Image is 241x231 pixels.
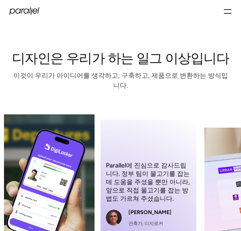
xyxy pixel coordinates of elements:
div: 메뉴 [224,5,232,17]
a: 집 [9,7,39,15]
font: 이것이 우리가 아이디어를 생각하고, 구축하고, 제품으로 변환하는 방식입니다. [13,71,228,89]
font: [PERSON_NAME] [128,209,171,215]
font: 건축가, 디지로커 [128,221,162,226]
a: [PERSON_NAME]건축가, 디지로커 [105,208,190,227]
font: Parallel에 진심으로 감사드립니다. 정부 팀이 물고기를 잡는 데 도움을 주셨을 뿐만 아니라, 앞으로 직접 물고기를 잡는 방법도 가르쳐 주셨습니다. [105,162,189,202]
font: 그 이상입니다 [149,50,229,66]
font: 디자인은 우리가 하는 일 [12,50,149,66]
